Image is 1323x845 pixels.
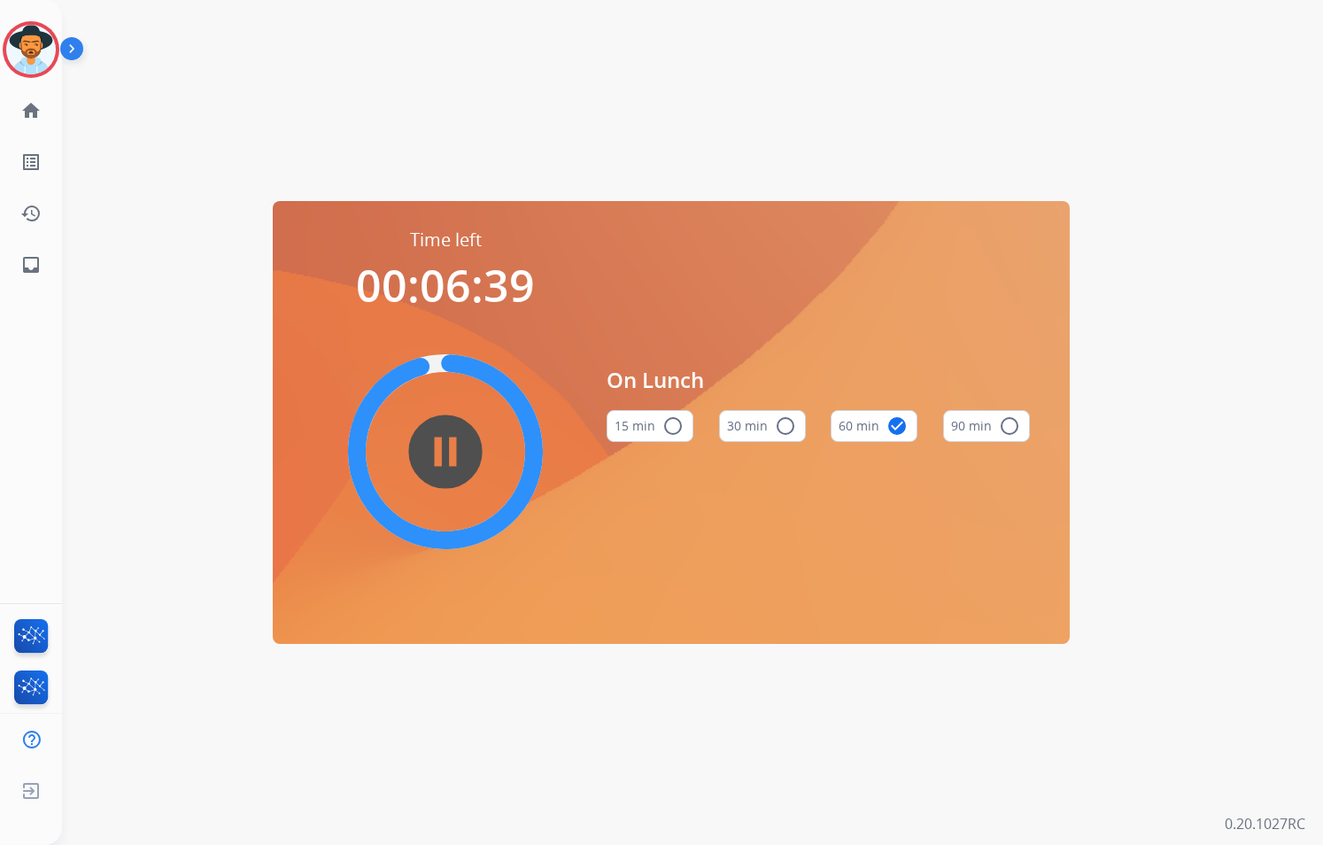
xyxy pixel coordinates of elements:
span: On Lunch [607,364,1030,396]
button: 30 min [719,410,806,442]
mat-icon: list_alt [20,151,42,173]
img: avatar [6,25,56,74]
mat-icon: radio_button_unchecked [775,415,796,437]
mat-icon: home [20,100,42,121]
button: 90 min [943,410,1030,442]
span: 00:06:39 [356,255,535,315]
button: 60 min [831,410,917,442]
mat-icon: history [20,203,42,224]
mat-icon: radio_button_unchecked [662,415,684,437]
mat-icon: pause_circle_filled [435,441,456,462]
mat-icon: inbox [20,254,42,275]
mat-icon: radio_button_unchecked [999,415,1020,437]
span: Time left [410,228,482,252]
button: 15 min [607,410,693,442]
mat-icon: check_circle [886,415,908,437]
p: 0.20.1027RC [1225,813,1305,834]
